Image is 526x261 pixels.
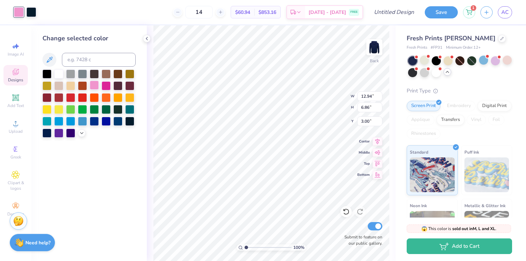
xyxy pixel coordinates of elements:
[446,45,481,51] span: Minimum Order: 12 +
[425,6,458,18] button: Save
[488,115,504,125] div: Foil
[407,238,512,254] button: Add to Cart
[62,53,136,67] input: e.g. 7428 c
[25,239,50,246] strong: Need help?
[421,226,496,232] span: This color is .
[431,45,443,51] span: # FP31
[410,211,455,246] img: Neon Ink
[8,77,23,83] span: Designs
[410,148,428,156] span: Standard
[370,58,379,64] div: Back
[293,244,304,251] span: 100 %
[437,115,464,125] div: Transfers
[9,129,23,134] span: Upload
[367,40,381,54] img: Back
[42,34,136,43] div: Change selected color
[407,101,440,111] div: Screen Print
[407,87,512,95] div: Print Type
[464,202,505,209] span: Metallic & Glitter Ink
[368,5,420,19] input: Untitled Design
[464,148,479,156] span: Puff Ink
[407,129,440,139] div: Rhinestones
[501,8,509,16] span: AC
[309,9,346,16] span: [DATE] - [DATE]
[464,157,509,192] img: Puff Ink
[357,161,370,166] span: Top
[452,226,495,231] strong: sold out in M, L and XL
[185,6,213,18] input: – –
[464,211,509,246] img: Metallic & Glitter Ink
[478,101,511,111] div: Digital Print
[410,202,427,209] span: Neon Ink
[467,115,486,125] div: Vinyl
[258,9,276,16] span: $853.16
[407,34,495,42] span: Fresh Prints [PERSON_NAME]
[357,150,370,155] span: Middle
[421,226,427,232] span: 😱
[498,6,512,18] a: AC
[3,180,28,191] span: Clipart & logos
[357,139,370,144] span: Center
[341,234,382,246] label: Submit to feature on our public gallery.
[410,157,455,192] img: Standard
[443,101,476,111] div: Embroidery
[407,45,427,51] span: Fresh Prints
[7,211,24,217] span: Decorate
[10,154,21,160] span: Greek
[357,172,370,177] span: Bottom
[471,5,476,11] span: 1
[7,103,24,108] span: Add Text
[407,115,435,125] div: Applique
[350,10,358,15] span: FREE
[235,9,250,16] span: $60.94
[8,51,24,57] span: Image AI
